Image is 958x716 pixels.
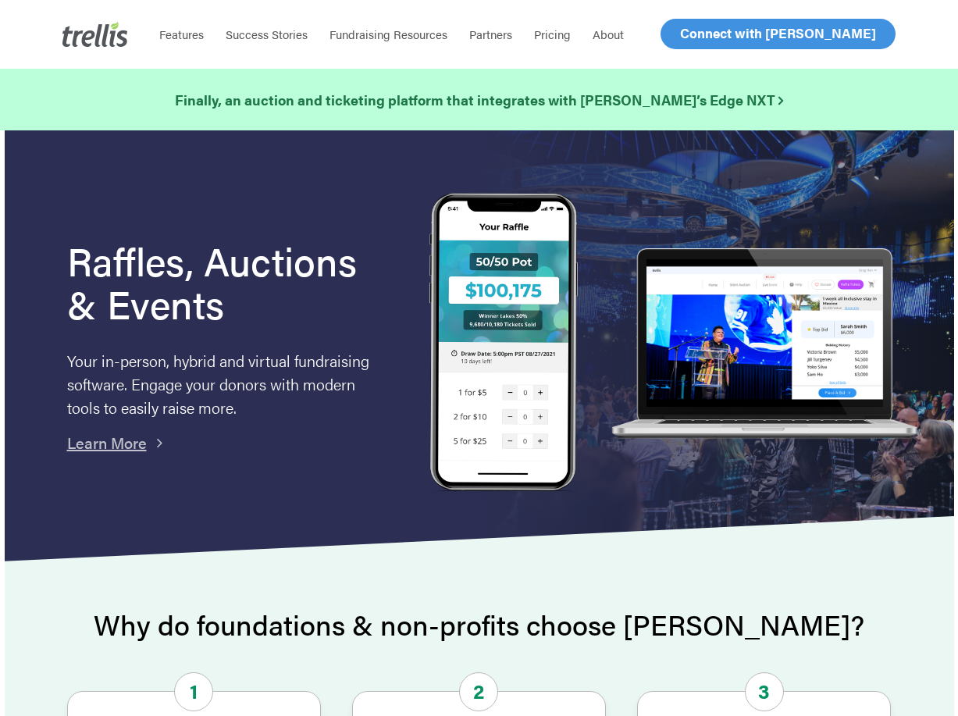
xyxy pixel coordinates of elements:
[605,248,923,440] img: rafflelaptop_mac_optim.png
[582,27,635,42] a: About
[745,672,784,711] span: 3
[469,26,512,42] span: Partners
[67,239,391,325] h1: Raffles, Auctions & Events
[67,609,892,640] h2: Why do foundations & non-profits choose [PERSON_NAME]?
[174,672,213,711] span: 1
[67,431,147,454] a: Learn More
[523,27,582,42] a: Pricing
[175,89,783,111] a: Finally, an auction and ticketing platform that integrates with [PERSON_NAME]’s Edge NXT
[62,22,128,47] img: Trellis
[458,27,523,42] a: Partners
[148,27,215,42] a: Features
[175,90,783,109] strong: Finally, an auction and ticketing platform that integrates with [PERSON_NAME]’s Edge NXT
[459,672,498,711] span: 2
[159,26,204,42] span: Features
[534,26,571,42] span: Pricing
[215,27,319,42] a: Success Stories
[593,26,624,42] span: About
[429,193,578,495] img: Trellis Raffles, Auctions and Event Fundraising
[661,19,896,49] a: Connect with [PERSON_NAME]
[226,26,308,42] span: Success Stories
[67,349,391,419] p: Your in-person, hybrid and virtual fundraising software. Engage your donors with modern tools to ...
[329,26,447,42] span: Fundraising Resources
[680,23,876,42] span: Connect with [PERSON_NAME]
[319,27,458,42] a: Fundraising Resources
